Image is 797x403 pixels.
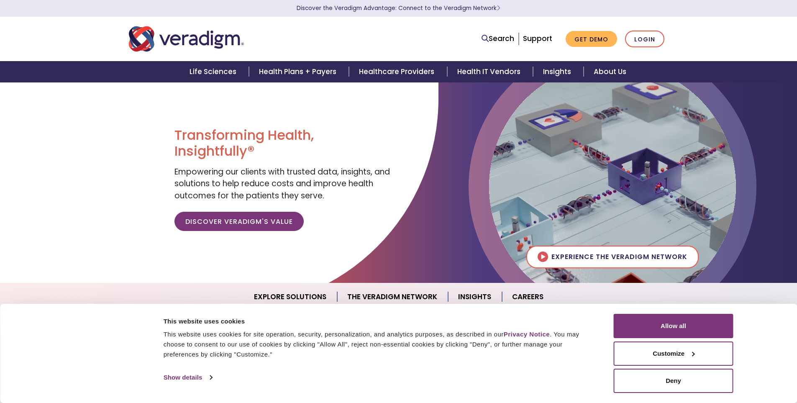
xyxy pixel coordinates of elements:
[497,4,500,12] span: Learn More
[447,61,533,82] a: Health IT Vendors
[614,369,733,393] button: Deny
[614,341,733,366] button: Customize
[297,4,500,12] a: Discover the Veradigm Advantage: Connect to the Veradigm NetworkLearn More
[179,61,249,82] a: Life Sciences
[523,33,552,44] a: Support
[625,31,664,48] a: Login
[349,61,447,82] a: Healthcare Providers
[249,61,349,82] a: Health Plans + Payers
[504,331,550,338] a: Privacy Notice
[129,25,244,53] img: Veradigm logo
[164,329,595,359] div: This website uses cookies for site operation, security, personalization, and analytics purposes, ...
[614,314,733,338] button: Allow all
[533,61,584,82] a: Insights
[174,127,392,159] h1: Transforming Health, Insightfully®
[164,316,595,326] div: This website uses cookies
[482,33,514,44] a: Search
[584,61,636,82] a: About Us
[337,286,448,308] a: The Veradigm Network
[164,371,212,384] a: Show details
[174,212,304,231] a: Discover Veradigm's Value
[566,31,617,47] a: Get Demo
[448,286,502,308] a: Insights
[502,286,554,308] a: Careers
[244,286,337,308] a: Explore Solutions
[174,166,390,201] span: Empowering our clients with trusted data, insights, and solutions to help reduce costs and improv...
